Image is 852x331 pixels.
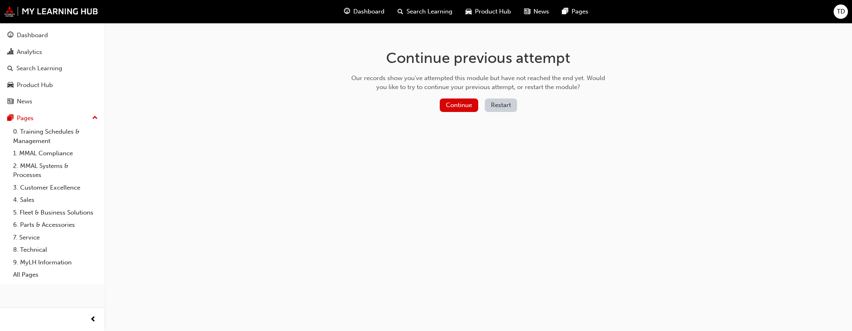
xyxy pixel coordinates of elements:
[10,194,101,206] a: 4. Sales
[10,125,101,147] a: 0. Training Schedules & Management
[7,32,14,39] span: guage-icon
[10,181,101,194] a: 3. Customer Excellence
[440,98,478,112] button: Continue
[837,7,845,16] span: TD
[344,7,350,17] span: guage-icon
[834,4,848,19] button: TD
[348,74,608,92] div: Our records show you've attempted this module but have not reached the end yet. Would you like to...
[17,47,42,57] div: Analytics
[3,111,101,126] button: Pages
[533,7,549,16] span: News
[10,268,101,281] a: All Pages
[7,82,14,89] span: car-icon
[92,113,98,123] span: up-icon
[407,7,452,16] span: Search Learning
[572,7,588,16] span: Pages
[17,81,53,90] div: Product Hub
[16,64,62,73] div: Search Learning
[17,114,34,123] div: Pages
[562,7,568,17] span: pages-icon
[398,7,403,17] span: search-icon
[10,147,101,160] a: 1. MMAL Compliance
[7,49,14,56] span: chart-icon
[10,206,101,219] a: 5. Fleet & Business Solutions
[3,61,101,76] a: Search Learning
[17,31,48,40] div: Dashboard
[3,28,101,43] a: Dashboard
[10,219,101,231] a: 6. Parts & Accessories
[7,65,13,72] span: search-icon
[391,3,459,20] a: search-iconSearch Learning
[3,26,101,111] button: DashboardAnalyticsSearch LearningProduct HubNews
[3,45,101,60] a: Analytics
[10,244,101,256] a: 8. Technical
[7,115,14,122] span: pages-icon
[485,98,517,112] button: Restart
[10,160,101,181] a: 2. MMAL Systems & Processes
[459,3,518,20] a: car-iconProduct Hub
[3,94,101,109] a: News
[348,49,608,67] h1: Continue previous attempt
[475,7,511,16] span: Product Hub
[524,7,530,17] span: news-icon
[337,3,391,20] a: guage-iconDashboard
[466,7,472,17] span: car-icon
[3,78,101,93] a: Product Hub
[518,3,556,20] a: news-iconNews
[90,315,96,325] span: prev-icon
[17,97,32,106] div: News
[10,256,101,269] a: 9. MyLH Information
[556,3,595,20] a: pages-iconPages
[4,6,98,17] img: mmal
[7,98,14,105] span: news-icon
[10,231,101,244] a: 7. Service
[353,7,384,16] span: Dashboard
